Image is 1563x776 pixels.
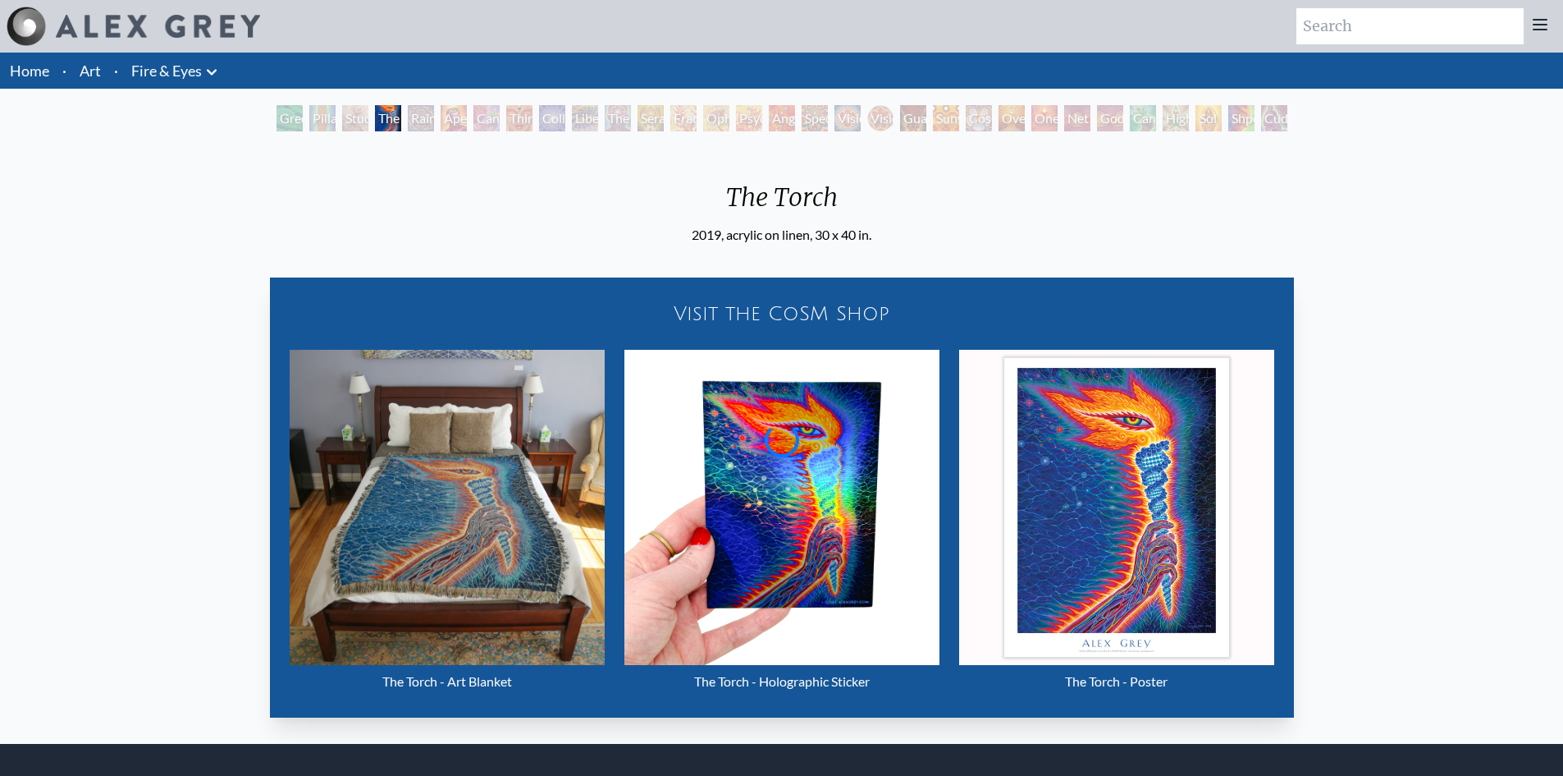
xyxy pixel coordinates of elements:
[276,105,303,131] div: Green Hand
[1296,8,1524,44] input: Search
[131,59,202,82] a: Fire & Eyes
[624,665,939,698] div: The Torch - Holographic Sticker
[290,350,605,698] a: The Torch - Art Blanket
[966,105,992,131] div: Cosmic Elf
[959,665,1274,698] div: The Torch - Poster
[867,105,893,131] div: Vision [PERSON_NAME]
[802,105,828,131] div: Spectral Lotus
[506,105,532,131] div: Third Eye Tears of Joy
[959,350,1274,698] a: The Torch - Poster
[80,59,101,82] a: Art
[638,105,664,131] div: Seraphic Transport Docking on the Third Eye
[769,105,795,131] div: Angel Skin
[692,182,871,225] div: The Torch
[1195,105,1222,131] div: Sol Invictus
[999,105,1025,131] div: Oversoul
[959,350,1274,665] img: The Torch - Poster
[107,53,125,89] li: ·
[900,105,926,131] div: Guardian of Infinite Vision
[1031,105,1058,131] div: One
[473,105,500,131] div: Cannabis Sutra
[309,105,336,131] div: Pillar of Awareness
[1228,105,1255,131] div: Shpongled
[280,287,1284,340] a: Visit the CoSM Shop
[1163,105,1189,131] div: Higher Vision
[933,105,959,131] div: Sunyata
[56,53,73,89] li: ·
[539,105,565,131] div: Collective Vision
[605,105,631,131] div: The Seer
[290,350,605,665] img: The Torch - Art Blanket
[375,105,401,131] div: The Torch
[290,665,605,698] div: The Torch - Art Blanket
[10,62,49,80] a: Home
[736,105,762,131] div: Psychomicrograph of a Fractal Paisley Cherub Feather Tip
[408,105,434,131] div: Rainbow Eye Ripple
[670,105,697,131] div: Fractal Eyes
[342,105,368,131] div: Study for the Great Turn
[1130,105,1156,131] div: Cannafist
[703,105,729,131] div: Ophanic Eyelash
[572,105,598,131] div: Liberation Through Seeing
[834,105,861,131] div: Vision Crystal
[441,105,467,131] div: Aperture
[1064,105,1090,131] div: Net of Being
[624,350,939,665] img: The Torch - Holographic Sticker
[692,225,871,245] div: 2019, acrylic on linen, 30 x 40 in.
[1261,105,1287,131] div: Cuddle
[624,350,939,698] a: The Torch - Holographic Sticker
[1097,105,1123,131] div: Godself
